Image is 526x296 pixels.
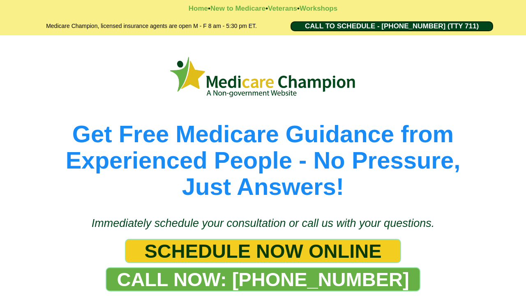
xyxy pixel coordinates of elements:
[210,5,265,12] a: New to Medicare
[189,5,208,12] a: Home
[25,21,278,31] h2: Medicare Champion, licensed insurance agents are open M - F 8 am - 5:30 pm ET.
[268,5,297,12] a: Veterans
[265,5,268,12] strong: •
[297,5,300,12] strong: •
[66,120,461,173] span: Get Free Medicare Guidance from Experienced People - No Pressure,
[117,268,409,291] span: CALL NOW: [PHONE_NUMBER]
[208,5,210,12] strong: •
[106,267,420,291] a: CALL NOW: 1-888-344-8881
[291,21,493,31] a: CALL TO SCHEDULE - 1-888-344-8881 (TTY 711)
[144,240,381,262] span: SCHEDULE NOW ONLINE
[125,239,401,263] a: SCHEDULE NOW ONLINE
[92,217,434,229] span: Immediately schedule your consultation or call us with your questions.
[305,22,479,30] span: CALL TO SCHEDULE - [PHONE_NUMBER] (TTY 711)
[300,5,337,12] a: Workshops
[182,173,344,200] span: Just Answers!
